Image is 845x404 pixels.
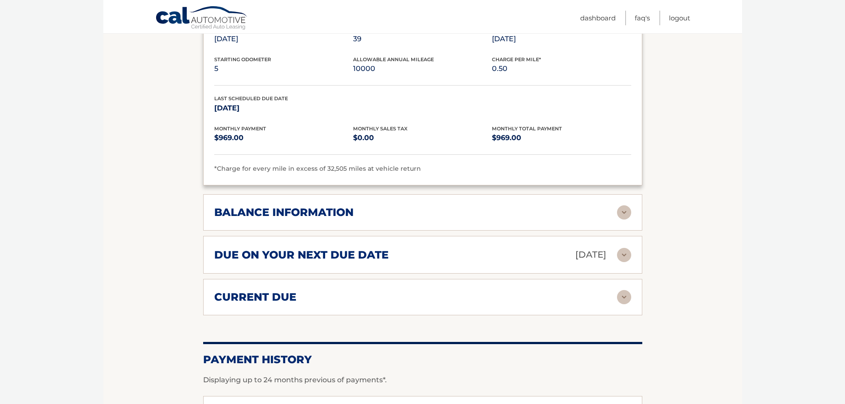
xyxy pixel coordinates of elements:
[580,11,616,25] a: Dashboard
[617,290,631,304] img: accordion-rest.svg
[214,132,353,144] p: $969.00
[214,63,353,75] p: 5
[214,165,421,173] span: *Charge for every mile in excess of 32,505 miles at vehicle return
[203,353,642,366] h2: Payment History
[353,132,492,144] p: $0.00
[214,33,353,45] p: [DATE]
[203,375,642,385] p: Displaying up to 24 months previous of payments*.
[353,33,492,45] p: 39
[155,6,248,31] a: Cal Automotive
[214,102,353,114] p: [DATE]
[214,95,288,102] span: Last Scheduled Due Date
[214,248,389,262] h2: due on your next due date
[617,205,631,220] img: accordion-rest.svg
[214,290,296,304] h2: current due
[353,56,434,63] span: Allowable Annual Mileage
[669,11,690,25] a: Logout
[492,126,562,132] span: Monthly Total Payment
[353,63,492,75] p: 10000
[214,206,354,219] h2: balance information
[492,132,631,144] p: $969.00
[492,63,631,75] p: 0.50
[353,126,408,132] span: Monthly Sales Tax
[617,248,631,262] img: accordion-rest.svg
[214,56,271,63] span: Starting Odometer
[575,247,606,263] p: [DATE]
[492,56,541,63] span: Charge Per Mile*
[214,126,266,132] span: Monthly Payment
[635,11,650,25] a: FAQ's
[492,33,631,45] p: [DATE]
